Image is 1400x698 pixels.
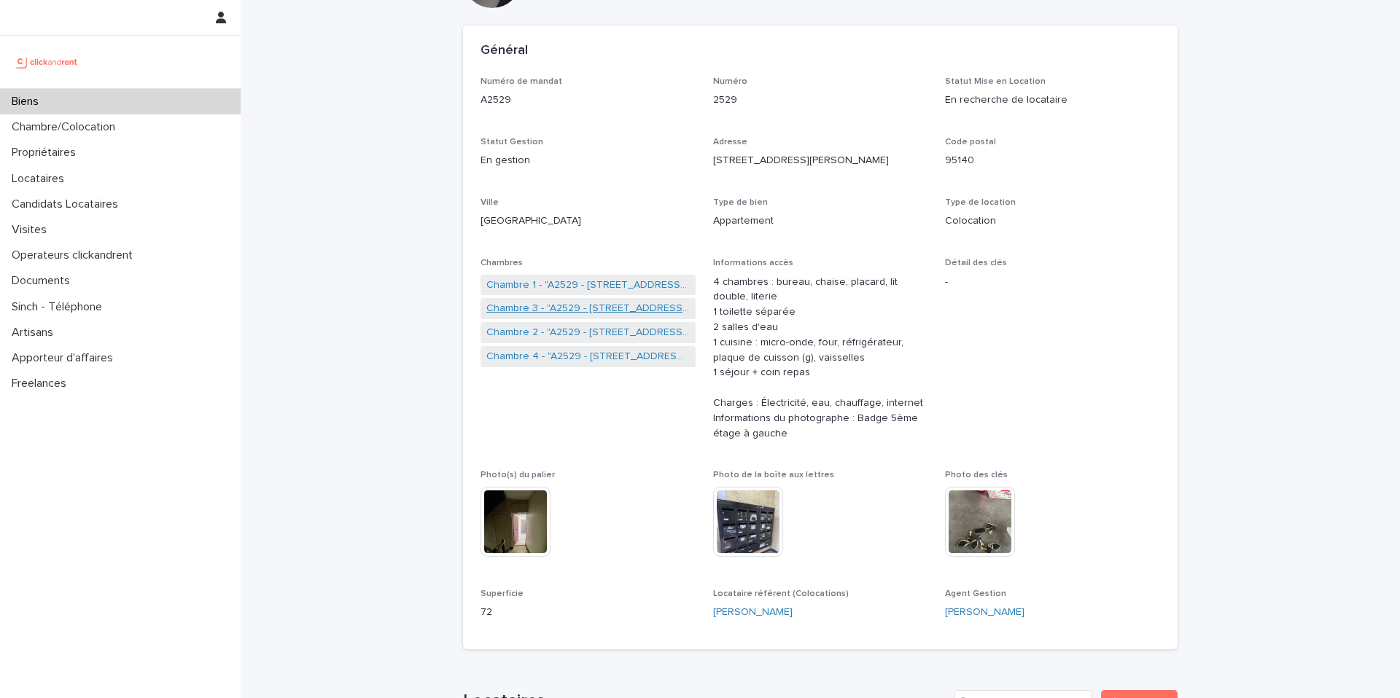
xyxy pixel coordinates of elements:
[713,213,928,229] p: Appartement
[481,138,543,146] span: Statut Gestion
[713,589,849,598] span: Locataire référent (Colocations)
[945,198,1016,207] span: Type de location
[6,197,130,211] p: Candidats Locataires
[713,93,928,108] p: 2529
[481,213,696,229] p: [GEOGRAPHIC_DATA]
[945,153,1160,168] p: 95140
[6,95,50,109] p: Biens
[713,259,793,267] span: Informations accès
[6,223,58,237] p: Visites
[713,605,793,620] a: [PERSON_NAME]
[486,278,690,293] a: Chambre 1 - "A2529 - [STREET_ADDRESS][PERSON_NAME]"
[486,349,690,364] a: Chambre 4 - "A2529 - [STREET_ADDRESS][PERSON_NAME]"
[945,259,1007,267] span: Détail des clés
[713,138,747,146] span: Adresse
[486,325,690,340] a: Chambre 2 - "A2529 - [STREET_ADDRESS][PERSON_NAME]"
[6,274,82,288] p: Documents
[481,471,555,479] span: Photo(s) du palier
[713,153,928,168] p: [STREET_ADDRESS][PERSON_NAME]
[945,93,1160,108] p: En recherche de locataire
[945,138,996,146] span: Code postal
[481,589,524,598] span: Superficie
[481,77,562,86] span: Numéro de mandat
[481,93,696,108] p: A2529
[945,589,1006,598] span: Agent Gestion
[481,198,499,207] span: Ville
[713,198,768,207] span: Type de bien
[945,275,1160,290] p: -
[481,153,696,168] p: En gestion
[481,259,523,267] span: Chambres
[486,301,690,316] a: Chambre 3 - "A2529 - [STREET_ADDRESS][PERSON_NAME]"
[6,351,125,365] p: Apporteur d'affaires
[945,605,1024,620] a: [PERSON_NAME]
[6,300,114,314] p: Sinch - Téléphone
[945,471,1008,479] span: Photo des clés
[713,77,747,86] span: Numéro
[713,275,928,442] p: 4 chambres : bureau, chaise, placard, lit double, literie 1 toilette séparée 2 salles d'eau 1 cui...
[481,43,528,59] h2: Général
[713,471,834,479] span: Photo de la boîte aux lettres
[945,213,1160,229] p: Colocation
[945,77,1046,86] span: Statut Mise en Location
[12,47,82,77] img: UCB0brd3T0yccxBKYDjQ
[6,120,127,134] p: Chambre/Colocation
[6,377,78,391] p: Freelances
[6,146,87,160] p: Propriétaires
[6,248,144,262] p: Operateurs clickandrent
[481,605,696,620] p: 72
[6,172,76,186] p: Locataires
[6,326,65,340] p: Artisans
